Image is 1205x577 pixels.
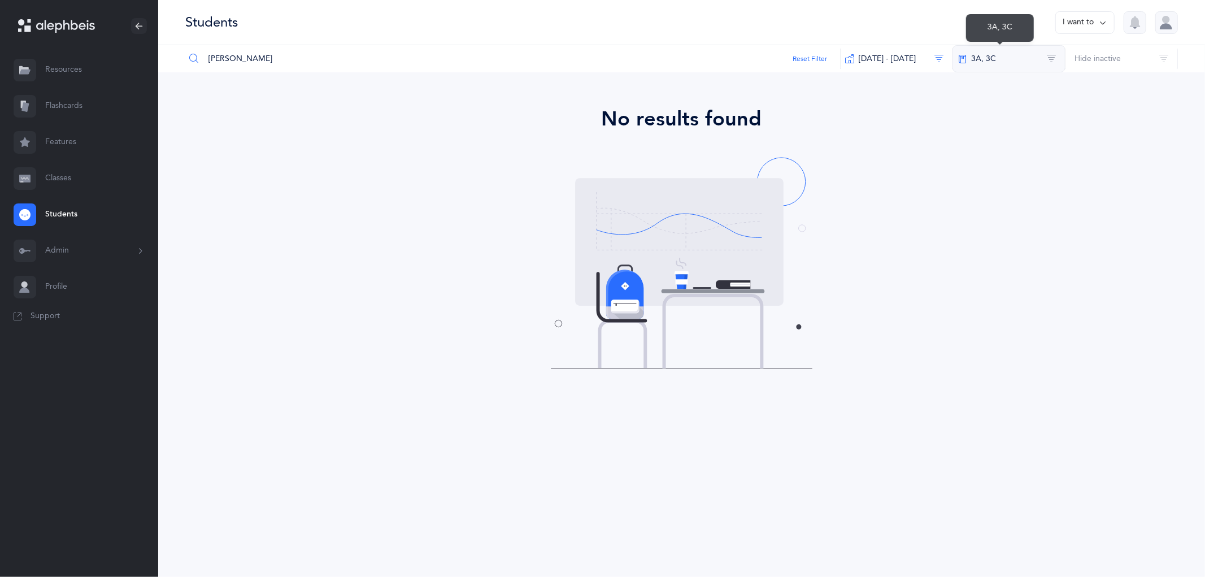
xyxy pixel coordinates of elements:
button: I want to [1055,11,1115,34]
button: Reset Filter [793,54,827,64]
button: 3A, 3C [952,45,1065,72]
button: [DATE] - [DATE] [840,45,953,72]
input: Search Students [185,45,841,72]
div: 3A, 3C [966,14,1034,42]
img: Coming Soon [547,157,816,369]
div: No results found [388,104,976,135]
button: Hide inactive [1065,45,1178,72]
div: Students [185,13,238,32]
span: Support [31,311,60,322]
